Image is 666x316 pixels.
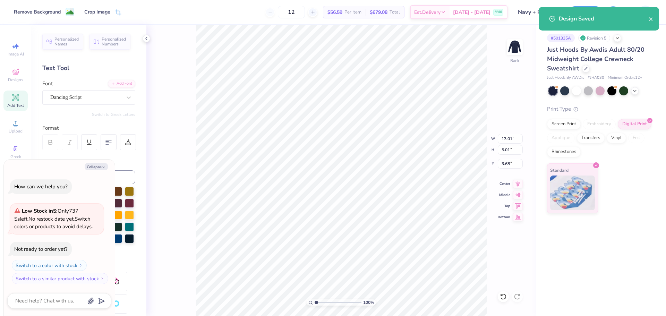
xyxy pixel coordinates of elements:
[607,133,626,143] div: Vinyl
[54,37,79,46] span: Personalized Names
[547,75,584,81] span: Just Hoods By AWDis
[14,207,93,230] span: Only 737 Ss left. Switch colors or products to avoid delays.
[22,207,58,214] strong: Low Stock in S :
[100,276,104,281] img: Switch to a similar product with stock
[10,154,21,160] span: Greek
[414,9,441,16] span: Est. Delivery
[12,273,108,284] button: Switch to a similar product with stock
[8,77,23,83] span: Designs
[14,183,68,190] div: How can we help you?
[390,9,400,16] span: Total
[102,37,126,46] span: Personalized Numbers
[42,157,135,165] div: Color
[498,204,510,208] span: Top
[498,193,510,197] span: Middle
[547,105,652,113] div: Print Type
[559,15,649,23] div: Design Saved
[583,119,616,129] div: Embroidery
[578,34,610,42] div: Revision 5
[547,147,581,157] div: Rhinestones
[8,51,24,57] span: Image AI
[550,176,595,210] img: Standard
[550,166,569,174] span: Standard
[278,6,305,18] input: – –
[42,124,136,132] div: Format
[588,75,604,81] span: # JHA030
[370,9,387,16] span: $679.08
[9,128,23,134] span: Upload
[7,103,24,108] span: Add Text
[28,215,75,222] span: No restock date yet.
[608,75,642,81] span: Minimum Order: 12 +
[510,58,519,64] div: Back
[42,63,135,73] div: Text Tool
[498,181,510,186] span: Center
[92,112,135,117] button: Switch to Greek Letters
[495,10,502,15] span: FREE
[547,45,644,72] span: Just Hoods By Awdis Adult 80/20 Midweight College Crewneck Sweatshirt
[14,8,61,16] div: Remove Background
[577,133,605,143] div: Transfers
[547,133,575,143] div: Applique
[508,40,522,54] img: Back
[108,80,135,88] div: Add Font
[363,299,374,306] span: 100 %
[84,8,110,16] div: Crop Image
[547,34,575,42] div: # 501335A
[12,260,87,271] button: Switch to a color with stock
[618,119,651,129] div: Digital Print
[628,133,644,143] div: Foil
[547,119,581,129] div: Screen Print
[453,9,490,16] span: [DATE] - [DATE]
[79,263,83,267] img: Switch to a color with stock
[14,246,68,253] div: Not ready to order yet?
[327,9,342,16] span: $56.59
[85,163,108,170] button: Collapse
[649,15,654,23] button: close
[513,5,564,19] input: Untitled Design
[498,215,510,220] span: Bottom
[344,9,361,16] span: Per Item
[42,80,53,88] label: Font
